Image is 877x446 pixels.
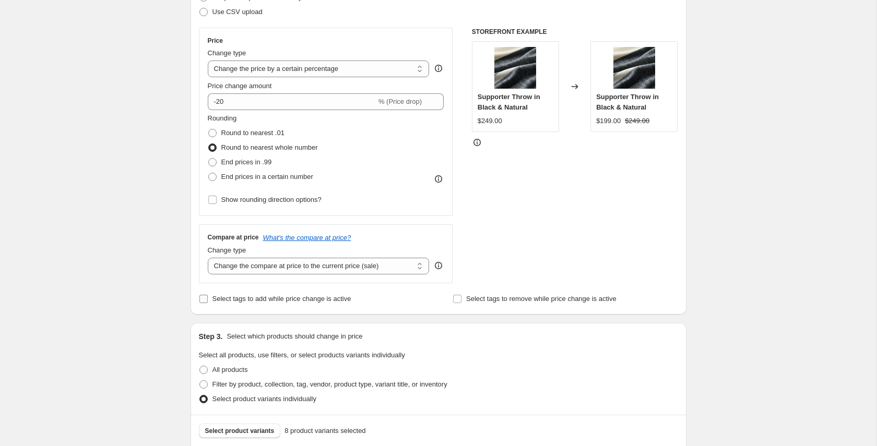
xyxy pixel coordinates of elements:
h2: Step 3. [199,331,223,342]
span: Change type [208,49,246,57]
span: Supporter Throw in Black & Natural [596,93,659,111]
span: Use CSV upload [212,8,263,16]
button: What's the compare at price? [263,234,351,242]
span: Supporter Throw in Black & Natural [478,93,540,111]
h3: Compare at price [208,233,259,242]
span: Show rounding direction options? [221,196,322,203]
h6: STOREFRONT EXAMPLE [472,28,678,36]
span: Select tags to add while price change is active [212,295,351,303]
span: All products [212,366,248,373]
p: Select which products should change in price [227,331,362,342]
span: % (Price drop) [378,98,422,105]
span: End prices in .99 [221,158,272,166]
span: 8 product variants selected [285,426,365,436]
span: Filter by product, collection, tag, vendor, product type, variant title, or inventory [212,380,447,388]
span: Change type [208,246,246,254]
span: Round to nearest .01 [221,129,285,137]
span: Select product variants individually [212,395,316,403]
span: Select all products, use filters, or select products variants individually [199,351,405,359]
div: $249.00 [478,116,502,126]
span: Select product variants [205,427,275,435]
h3: Price [208,37,223,45]
strike: $249.00 [625,116,649,126]
div: help [433,260,444,271]
div: $199.00 [596,116,621,126]
span: Price change amount [208,82,272,90]
span: Round to nearest whole number [221,143,318,151]
div: help [433,63,444,74]
span: Select tags to remove while price change is active [466,295,617,303]
img: SUPPORTER_Merino_Wool_Throw_BLACKWHITE_9351821022445_DETAIL_80x.jpg [494,47,536,89]
span: End prices in a certain number [221,173,313,180]
img: SUPPORTER_Merino_Wool_Throw_BLACKWHITE_9351821022445_DETAIL_80x.jpg [613,47,655,89]
button: Select product variants [199,424,281,438]
input: -15 [208,93,376,110]
span: Rounding [208,114,237,122]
